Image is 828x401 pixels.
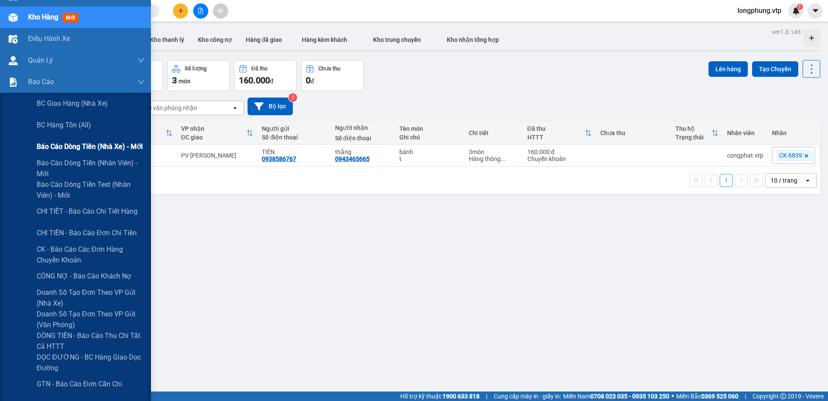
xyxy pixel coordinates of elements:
[37,206,138,217] span: CHI TIẾT - Báo cáo chi tiết hàng
[179,78,191,85] span: món
[232,104,238,111] svg: open
[727,152,763,159] div: congphat.vtp
[527,125,585,132] div: Đã thu
[812,7,819,15] span: caret-down
[792,7,800,15] img: icon-new-feature
[239,75,270,85] span: 160.000
[803,29,820,47] div: Tạo kho hàng mới
[671,122,723,145] th: Toggle SortBy
[270,78,273,85] span: đ
[178,8,184,14] span: plus
[709,61,748,77] button: Lên hàng
[675,125,712,132] div: Thu hộ
[318,66,340,72] div: Chưa thu
[563,392,669,401] span: Miền Nam
[28,55,53,66] span: Quản Lý
[37,141,143,152] span: Báo cáo dòng tiền (nhà xe) - mới
[306,75,310,85] span: 0
[173,3,188,19] button: plus
[804,177,811,184] svg: open
[217,8,223,14] span: aim
[37,120,91,130] span: BC hàng tồn (all)
[486,392,487,401] span: |
[37,379,122,389] span: GTN - Báo cáo đơn cần chi
[523,122,596,145] th: Toggle SortBy
[780,393,786,399] span: copyright
[28,13,58,21] span: Kho hàng
[239,29,289,50] button: Hàng đã giao
[527,148,592,155] div: 160.000 đ
[527,155,592,162] div: Chuyển khoản
[772,129,815,136] div: Nhãn
[37,227,137,238] span: CHI TIỀN - Báo cáo đơn chi tiền
[447,36,499,43] span: Kho nhận tổng hợp
[373,36,421,43] span: Kho trung chuyển
[37,244,144,265] span: CK - Báo cáo các đơn hàng chuyển khoản
[335,155,370,162] div: 0943465665
[301,60,364,91] button: Chưa thu0đ
[808,3,823,19] button: caret-down
[37,287,144,309] span: Doanh số tạo đơn theo VP gửi (nhà xe)
[138,104,197,112] div: Chọn văn phòng nhận
[37,179,144,201] span: Báo cáo dòng tiền test (nhân viên) - mới
[727,129,763,136] div: Nhân viên
[181,125,247,132] div: VP nhận
[37,309,144,330] span: Doanh số tạo đơn theo VP gửi (văn phòng)
[469,129,519,136] div: Chi tiết
[262,155,296,162] div: 0938586767
[752,61,798,77] button: Tạo Chuyến
[399,125,460,132] div: Tên món
[590,393,669,400] strong: 0708 023 035 - 0935 103 250
[9,56,18,65] img: warehouse-icon
[399,148,460,155] div: bánh
[676,392,738,401] span: Miền Bắc
[335,148,391,155] div: thắng
[198,8,204,14] span: file-add
[9,78,18,87] img: solution-icon
[177,122,258,145] th: Toggle SortBy
[262,148,326,155] div: TIÉN
[671,395,674,398] span: ⚪️
[772,27,801,37] div: ver 1.8.146
[335,124,391,131] div: Người nhận
[469,155,519,162] div: Hàng thông thường
[720,174,733,187] button: 1
[399,134,460,141] div: Ghi chú
[442,393,480,400] strong: 1900 633 818
[262,134,326,141] div: Số điện thoại
[731,5,788,16] span: longphung.vtp
[181,152,254,159] div: PV [PERSON_NAME]
[234,60,297,91] button: Đã thu160.000đ
[28,76,54,87] span: Báo cáo
[771,176,797,185] div: 10 / trang
[262,125,326,132] div: Người gửi
[138,57,144,64] span: down
[172,75,177,85] span: 3
[9,35,18,44] img: warehouse-icon
[469,148,519,155] div: 3 món
[28,33,70,44] span: Điều hành xe
[37,330,144,352] span: DÒNG TIỀN - Báo cáo thu chi tất cả HTTT
[167,60,230,91] button: Số lượng3món
[701,393,738,400] strong: 0369 525 060
[213,3,228,19] button: aim
[181,134,247,141] div: ĐC giao
[193,3,208,19] button: file-add
[798,4,801,10] span: 1
[37,98,108,109] span: BC giao hàng (nhà xe)
[289,93,297,102] sup: 2
[745,392,746,401] span: |
[310,78,314,85] span: đ
[494,392,561,401] span: Cung cấp máy in - giấy in:
[248,98,293,115] button: Bộ lọc
[9,13,18,22] img: warehouse-icon
[399,155,460,162] div: t
[191,29,239,50] button: Kho công nợ
[797,4,803,10] sup: 1
[335,135,391,142] div: Số điện thoại
[675,134,712,141] div: Trạng thái
[143,29,191,50] button: Kho thanh lý
[779,152,802,159] span: CK 6839
[400,392,480,401] span: Hỗ trợ kỹ thuật:
[501,155,506,162] span: ...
